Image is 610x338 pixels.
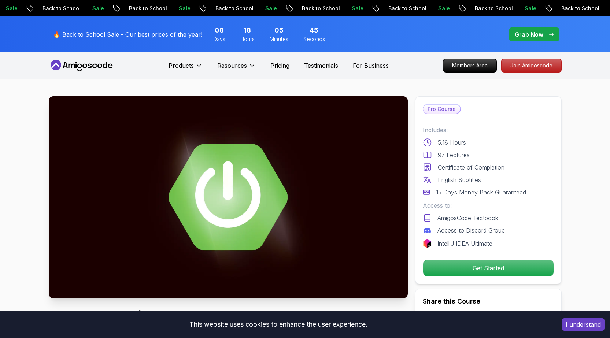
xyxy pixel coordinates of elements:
span: 45 Seconds [310,25,318,36]
h2: Share this Course [423,296,554,307]
p: Sale [66,5,89,12]
p: IntelliJ IDEA Ultimate [437,239,492,248]
p: AmigosCode Textbook [437,213,498,222]
p: Products [169,61,194,70]
span: Days [213,36,225,43]
p: Grab Now [515,30,543,39]
span: Minutes [270,36,288,43]
p: Sale [412,5,435,12]
p: Members Area [443,59,496,72]
p: 5.18 Hours [438,138,466,147]
p: Sale [152,5,176,12]
p: Sale [325,5,349,12]
p: 🔥 Back to School Sale - Our best prices of the year! [53,30,202,39]
p: 15 Days Money Back Guaranteed [436,188,526,197]
button: Resources [217,61,256,76]
p: Back to School [535,5,585,12]
p: Back to School [189,5,239,12]
a: Members Area [443,59,497,73]
a: Pricing [270,61,289,70]
p: Back to School [448,5,498,12]
p: Sale [585,5,608,12]
h1: Advanced Spring Boot [49,308,359,323]
span: Seconds [303,36,325,43]
p: Access to Discord Group [437,226,505,235]
p: 97 Lectures [438,151,470,159]
span: Hours [240,36,255,43]
p: Sale [239,5,262,12]
p: Resources [217,61,247,70]
p: Back to School [276,5,325,12]
span: 5 Minutes [274,25,284,36]
span: 18 Hours [244,25,251,36]
a: For Business [353,61,389,70]
p: Includes: [423,126,554,134]
p: Access to: [423,201,554,210]
p: Certificate of Completion [438,163,504,172]
button: Accept cookies [562,318,605,331]
p: English Subtitles [438,175,481,184]
p: Join Amigoscode [502,59,561,72]
p: Get Started [423,260,554,276]
button: Products [169,61,203,76]
p: Back to School [103,5,152,12]
div: This website uses cookies to enhance the user experience. [5,316,551,333]
p: Pro Course [423,105,460,114]
img: advanced-spring-boot_thumbnail [49,96,408,298]
img: jetbrains logo [423,239,432,248]
p: Sale [498,5,522,12]
a: Join Amigoscode [501,59,562,73]
p: Back to School [362,5,412,12]
p: Back to School [16,5,66,12]
a: Testimonials [304,61,338,70]
span: 8 Days [215,25,224,36]
button: Get Started [423,260,554,276]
